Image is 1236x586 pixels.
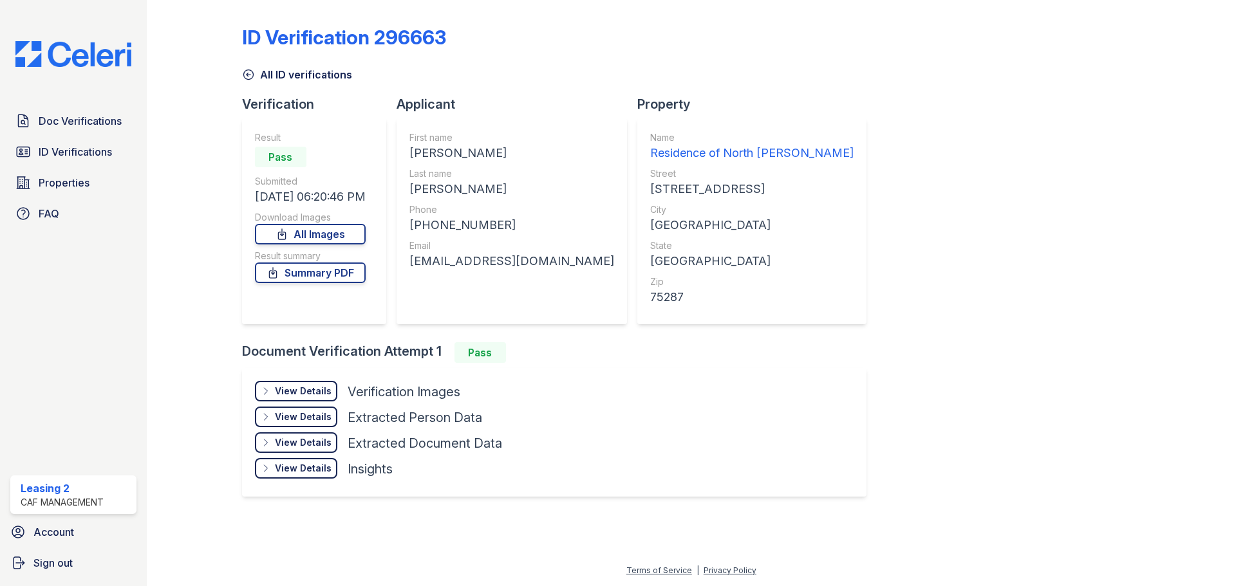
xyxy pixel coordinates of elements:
[242,26,446,49] div: ID Verification 296663
[255,147,306,167] div: Pass
[409,216,614,234] div: [PHONE_NUMBER]
[242,342,877,363] div: Document Verification Attempt 1
[650,275,854,288] div: Zip
[397,95,637,113] div: Applicant
[409,144,614,162] div: [PERSON_NAME]
[39,144,112,160] span: ID Verifications
[697,565,699,575] div: |
[409,167,614,180] div: Last name
[242,67,352,82] a: All ID verifications
[33,524,74,540] span: Account
[348,383,460,401] div: Verification Images
[10,170,136,196] a: Properties
[650,216,854,234] div: [GEOGRAPHIC_DATA]
[409,180,614,198] div: [PERSON_NAME]
[5,41,142,67] img: CE_Logo_Blue-a8612792a0a2168367f1c8372b55b34899dd931a85d93a1a3d3e32e68fde9ad4.png
[5,550,142,576] a: Sign out
[39,113,122,129] span: Doc Verifications
[409,252,614,270] div: [EMAIL_ADDRESS][DOMAIN_NAME]
[650,131,854,162] a: Name Residence of North [PERSON_NAME]
[39,175,89,190] span: Properties
[5,519,142,545] a: Account
[21,496,104,509] div: CAF Management
[255,175,366,188] div: Submitted
[409,203,614,216] div: Phone
[626,565,692,575] a: Terms of Service
[10,108,136,134] a: Doc Verifications
[650,288,854,306] div: 75287
[242,95,397,113] div: Verification
[409,239,614,252] div: Email
[39,206,59,221] span: FAQ
[650,203,854,216] div: City
[255,250,366,262] div: Result summary
[348,460,393,478] div: Insights
[275,410,332,423] div: View Details
[255,211,366,224] div: Download Images
[275,385,332,398] div: View Details
[10,139,136,165] a: ID Verifications
[409,131,614,144] div: First name
[348,408,482,426] div: Extracted Person Data
[650,144,854,162] div: Residence of North [PERSON_NAME]
[348,434,502,452] div: Extracted Document Data
[650,239,854,252] div: State
[275,436,332,449] div: View Details
[650,167,854,180] div: Street
[454,342,506,363] div: Pass
[21,481,104,496] div: Leasing 2
[650,252,854,270] div: [GEOGRAPHIC_DATA]
[255,131,366,144] div: Result
[704,565,756,575] a: Privacy Policy
[637,95,877,113] div: Property
[275,462,332,475] div: View Details
[650,180,854,198] div: [STREET_ADDRESS]
[33,555,73,571] span: Sign out
[255,188,366,206] div: [DATE] 06:20:46 PM
[255,262,366,283] a: Summary PDF
[10,201,136,226] a: FAQ
[255,224,366,244] a: All Images
[650,131,854,144] div: Name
